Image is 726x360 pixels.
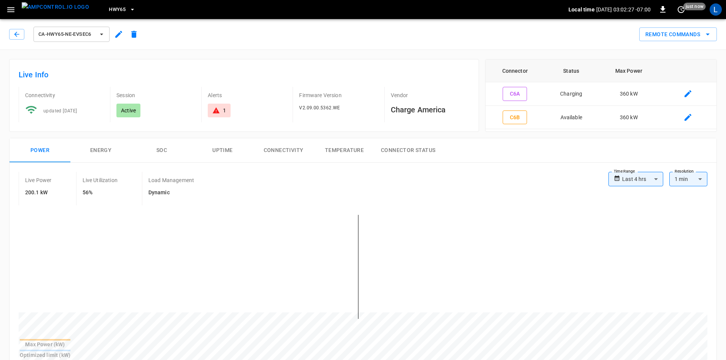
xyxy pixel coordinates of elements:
[544,106,598,130] td: Available
[503,110,527,125] button: C6B
[83,176,118,184] p: Live Utilization
[639,27,717,42] button: Remote Commands
[192,138,253,163] button: Uptime
[544,59,598,82] th: Status
[639,27,717,42] div: remote commands options
[299,105,340,110] span: V2.09.00.5362.WE
[109,5,126,14] span: HWY65
[598,106,659,130] td: 360 kW
[675,3,687,16] button: set refresh interval
[70,138,131,163] button: Energy
[568,6,595,13] p: Local time
[598,82,659,106] td: 360 kW
[148,176,194,184] p: Load Management
[25,189,52,197] h6: 200.1 kW
[375,138,441,163] button: Connector Status
[669,172,707,186] div: 1 min
[25,176,52,184] p: Live Power
[683,3,706,10] span: just now
[622,172,663,186] div: Last 4 hrs
[83,189,118,197] h6: 56%
[19,69,470,81] h6: Live Info
[38,30,95,39] span: ca-hwy65-ne-evseC6
[614,168,635,174] label: Time Range
[25,91,104,99] p: Connectivity
[131,138,192,163] button: SOC
[253,138,314,163] button: Connectivity
[596,6,651,13] p: [DATE] 03:02:27 -07:00
[22,2,89,12] img: ampcontrol.io logo
[148,189,194,197] h6: Dynamic
[208,91,287,99] p: Alerts
[223,107,226,114] div: 1
[121,107,136,114] p: Active
[106,2,139,17] button: HWY65
[299,91,378,99] p: Firmware Version
[116,91,195,99] p: Session
[10,138,70,163] button: Power
[675,168,694,174] label: Resolution
[33,27,110,42] button: ca-hwy65-ne-evseC6
[43,108,77,114] span: updated [DATE]
[314,138,375,163] button: Temperature
[486,59,716,129] table: connector table
[710,3,722,16] div: profile-icon
[486,59,544,82] th: Connector
[544,82,598,106] td: Charging
[503,87,527,101] button: C6A
[391,91,470,99] p: Vendor
[598,59,659,82] th: Max Power
[391,104,470,116] h6: Charge America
